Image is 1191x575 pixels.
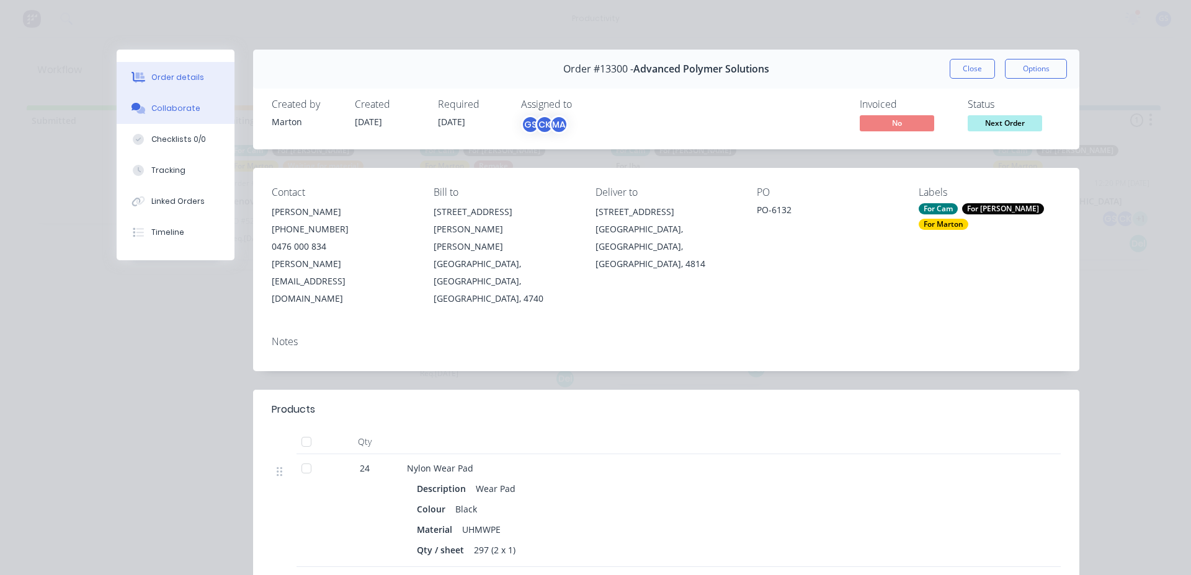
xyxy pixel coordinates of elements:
button: Linked Orders [117,186,234,217]
div: UHMWPE [457,520,506,538]
div: Colour [417,500,450,518]
div: [STREET_ADDRESS] [595,203,738,221]
div: 0476 000 834 [272,238,414,255]
span: 24 [360,462,370,475]
div: Collaborate [151,103,200,114]
button: GSCKMA [521,115,568,134]
div: Black [450,500,482,518]
div: For Marton [919,219,968,230]
button: Tracking [117,155,234,186]
span: Order #13300 - [563,63,633,75]
div: Order details [151,72,204,83]
div: [PHONE_NUMBER] [272,221,414,238]
div: [PERSON_NAME] [272,203,414,221]
span: Advanced Polymer Solutions [633,63,769,75]
div: [PERSON_NAME][GEOGRAPHIC_DATA], [GEOGRAPHIC_DATA], [GEOGRAPHIC_DATA], 4740 [434,238,576,307]
span: [DATE] [438,116,465,128]
div: For Cam [919,203,958,214]
span: Next Order [968,115,1042,131]
button: Options [1005,59,1067,79]
div: Products [272,402,315,417]
div: Material [417,520,457,538]
div: Created by [272,99,340,110]
div: Created [355,99,423,110]
button: Order details [117,62,234,93]
div: Assigned to [521,99,645,110]
button: Timeline [117,217,234,248]
div: Qty / sheet [417,541,469,559]
div: Status [968,99,1061,110]
div: MA [550,115,568,134]
div: Marton [272,115,340,128]
div: [STREET_ADDRESS][PERSON_NAME] [434,203,576,238]
div: Checklists 0/0 [151,134,206,145]
div: Invoiced [860,99,953,110]
div: For [PERSON_NAME] [962,203,1044,214]
button: Close [950,59,995,79]
div: Bill to [434,187,576,198]
button: Checklists 0/0 [117,124,234,155]
button: Collaborate [117,93,234,124]
div: [PERSON_NAME][EMAIL_ADDRESS][DOMAIN_NAME] [272,255,414,307]
span: Nylon Wear Pad [407,462,473,474]
div: Contact [272,187,414,198]
div: GS [521,115,540,134]
button: Next Order [968,115,1042,134]
div: Deliver to [595,187,738,198]
span: No [860,115,934,131]
div: Notes [272,336,1061,348]
div: Labels [919,187,1061,198]
div: Description [417,480,471,498]
div: Qty [328,429,402,454]
div: [STREET_ADDRESS][PERSON_NAME][PERSON_NAME][GEOGRAPHIC_DATA], [GEOGRAPHIC_DATA], [GEOGRAPHIC_DATA]... [434,203,576,307]
div: Wear Pad [471,480,520,498]
div: Timeline [151,227,184,238]
div: [STREET_ADDRESS][GEOGRAPHIC_DATA], [GEOGRAPHIC_DATA], [GEOGRAPHIC_DATA], 4814 [595,203,738,273]
div: Required [438,99,506,110]
div: [GEOGRAPHIC_DATA], [GEOGRAPHIC_DATA], [GEOGRAPHIC_DATA], 4814 [595,221,738,273]
div: Tracking [151,165,185,176]
div: [PERSON_NAME][PHONE_NUMBER]0476 000 834[PERSON_NAME][EMAIL_ADDRESS][DOMAIN_NAME] [272,203,414,307]
div: PO-6132 [757,203,899,221]
div: 297 (2 x 1) [469,541,520,559]
div: CK [535,115,554,134]
div: PO [757,187,899,198]
span: [DATE] [355,116,382,128]
div: Linked Orders [151,196,205,207]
